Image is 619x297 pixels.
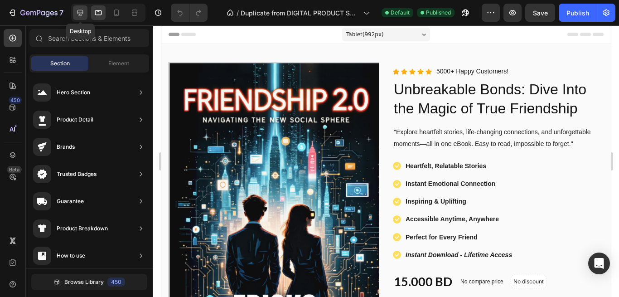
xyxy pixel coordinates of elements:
[232,54,443,93] h2: Unbreakable Bonds: Dive Into the Magic of True Friendship
[559,4,597,22] button: Publish
[588,253,610,274] div: Open Intercom Messenger
[107,278,125,287] div: 450
[57,251,85,260] div: How to use
[50,59,70,68] span: Section
[237,8,239,18] span: /
[244,172,305,180] strong: Inspiring & Uplifting
[241,8,360,18] span: Duplicate from DIGITAL PRODUCT SALES PAGE TEMPLATE | [PERSON_NAME] Planes
[57,142,75,151] div: Brands
[161,25,611,297] iframe: Design area
[244,206,316,218] p: Perfect for Every Friend
[525,4,555,22] button: Save
[57,115,93,124] div: Product Detail
[31,274,147,290] button: Browse Library450
[232,247,292,265] div: 15.000 BD
[244,188,338,200] p: Accessible Anytime, Anywhere
[7,166,22,173] div: Beta
[244,155,334,162] strong: Instant Emotional Connection
[566,8,589,18] div: Publish
[9,97,22,104] div: 450
[57,197,84,206] div: Guarantee
[108,59,129,68] span: Element
[244,224,351,235] p: Instant Download - Lifetime Access
[533,9,548,17] span: Save
[59,7,63,18] p: 7
[57,224,108,233] div: Product Breakdown
[352,252,382,260] p: No discount
[391,9,410,17] span: Default
[64,278,104,286] span: Browse Library
[29,29,149,47] input: Search Sections & Elements
[4,4,68,22] button: 7
[57,170,97,179] div: Trusted Badges
[171,4,208,22] div: Undo/Redo
[57,88,90,97] div: Hero Section
[244,137,325,144] strong: Heartfelt, Relatable Stories
[275,40,347,52] p: 5000+ Happy Customers!
[299,253,342,259] p: No compare price
[232,101,442,124] p: "Explore heartfelt stories, life-changing connections, and unforgettable moments—all in one eBook...
[426,9,451,17] span: Published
